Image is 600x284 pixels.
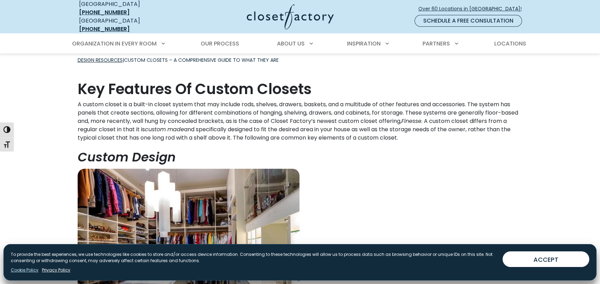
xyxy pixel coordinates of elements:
span: Over 60 Locations in [GEOGRAPHIC_DATA]! [418,5,527,12]
p: To provide the best experiences, we use technologies like cookies to store and/or access device i... [11,251,497,264]
a: [PHONE_NUMBER] [79,8,130,16]
div: [GEOGRAPHIC_DATA] [79,17,180,33]
span: Locations [494,40,526,48]
span: Custom Closets – A Comprehensive Guide To What They Are [124,57,279,64]
a: Cookie Policy [11,267,38,273]
button: ACCEPT [503,251,589,267]
span: Organization in Every Room [72,40,157,48]
i: custom made [145,125,184,133]
span: Our Process [201,40,239,48]
a: Privacy Policy [42,267,70,273]
a: Over 60 Locations in [GEOGRAPHIC_DATA]! [418,3,528,15]
span: Partners [423,40,450,48]
span: | [78,57,279,64]
p: A custom closet is a built-in closet system that may include rods, shelves, drawers, baskets, and... [78,100,523,142]
span: Inspiration [347,40,381,48]
a: Schedule a Free Consultation [415,15,522,27]
a: Design Resources [78,57,123,64]
a: [PHONE_NUMBER] [79,25,130,33]
i: Finesse [401,117,421,125]
h2: Key Features Of Custom Closets [78,81,523,98]
span: About Us [277,40,305,48]
img: Closet Factory Logo [247,4,334,30]
nav: Primary Menu [67,34,533,53]
i: Custom Design [78,148,176,166]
